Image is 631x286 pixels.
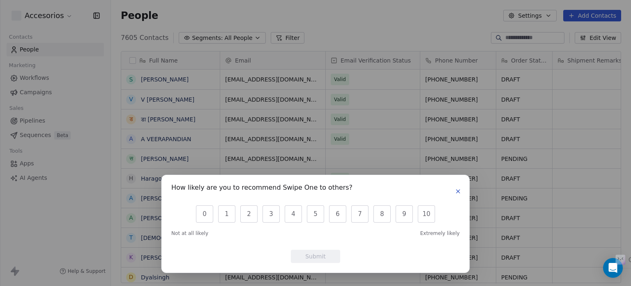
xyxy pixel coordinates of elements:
[329,205,346,223] button: 6
[196,205,213,223] button: 0
[396,205,413,223] button: 9
[171,230,208,237] span: Not at all likely
[218,205,235,223] button: 1
[263,205,280,223] button: 3
[171,185,352,193] h1: How likely are you to recommend Swipe One to others?
[240,205,258,223] button: 2
[351,205,368,223] button: 7
[285,205,302,223] button: 4
[291,250,340,263] button: Submit
[373,205,391,223] button: 8
[420,230,460,237] span: Extremely likely
[307,205,324,223] button: 5
[418,205,435,223] button: 10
